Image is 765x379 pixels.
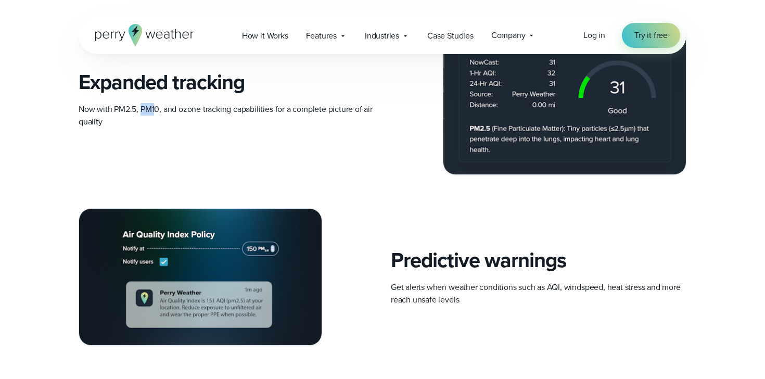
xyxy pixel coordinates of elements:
[491,29,526,42] span: Company
[427,30,474,42] span: Case Studies
[391,281,686,306] p: Get alerts when weather conditions such as AQI, windspeed, heat stress and more reach unsafe levels
[365,30,399,42] span: Industries
[79,103,374,128] p: Now with PM2.5, PM10, and ozone tracking capabilities for a complete picture of air quality
[622,23,680,48] a: Try it free
[79,70,374,95] h3: Expanded tracking
[391,248,686,273] h3: Predictive warnings
[418,25,482,46] a: Case Studies
[634,29,668,42] span: Try it free
[306,30,337,42] span: Features
[443,24,686,175] img: PM2.5 air quality AQI
[242,30,288,42] span: How it Works
[233,25,297,46] a: How it Works
[583,29,605,42] a: Log in
[583,29,605,41] span: Log in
